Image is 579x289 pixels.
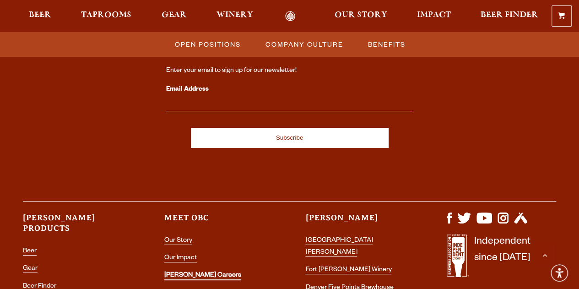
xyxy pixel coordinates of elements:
[533,243,556,266] a: Scroll to top
[549,263,569,283] div: Accessibility Menu
[305,213,415,231] h3: [PERSON_NAME]
[273,11,308,22] a: Odell Home
[457,219,471,226] a: Visit us on X (formerly Twitter)
[164,255,197,262] a: Our Impact
[368,38,406,51] span: Benefits
[305,267,391,274] a: Fort [PERSON_NAME] Winery
[164,272,241,280] a: [PERSON_NAME] Careers
[29,11,51,19] span: Beer
[260,38,348,51] a: Company Culture
[175,38,241,51] span: Open Positions
[166,66,413,76] div: Enter your email to sign up for our newsletter!
[514,219,527,226] a: Visit us on Untappd
[75,11,137,22] a: Taprooms
[476,219,492,226] a: Visit us on YouTube
[335,11,387,19] span: Our Story
[363,38,410,51] a: Benefits
[81,11,131,19] span: Taprooms
[156,11,193,22] a: Gear
[169,38,245,51] a: Open Positions
[164,213,274,231] h3: Meet OBC
[211,11,259,22] a: Winery
[417,11,451,19] span: Impact
[474,234,530,282] p: Independent since [DATE]
[329,11,393,22] a: Our Story
[23,248,37,256] a: Beer
[498,219,509,226] a: Visit us on Instagram
[162,11,187,19] span: Gear
[305,237,373,257] a: [GEOGRAPHIC_DATA][PERSON_NAME]
[164,237,192,245] a: Our Story
[23,265,38,273] a: Gear
[475,11,544,22] a: Beer Finder
[411,11,457,22] a: Impact
[166,84,413,96] label: Email Address
[265,38,343,51] span: Company Culture
[23,11,57,22] a: Beer
[191,128,389,148] input: Subscribe
[216,11,253,19] span: Winery
[447,219,452,226] a: Visit us on Facebook
[481,11,538,19] span: Beer Finder
[23,213,132,242] h3: [PERSON_NAME] Products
